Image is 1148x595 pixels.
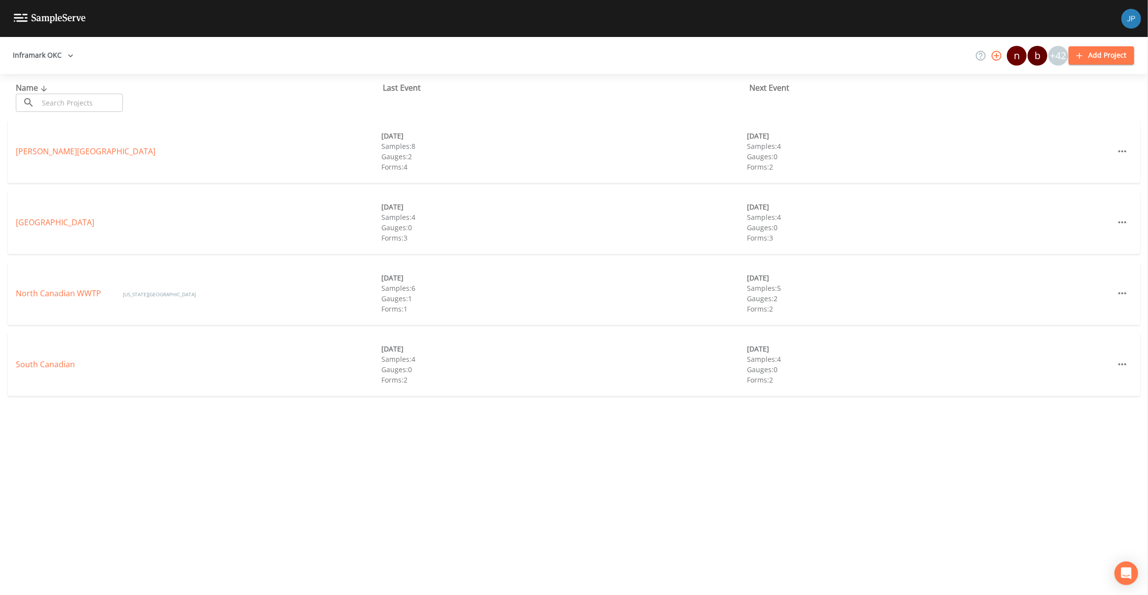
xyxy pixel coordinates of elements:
div: Samples: 4 [381,354,747,364]
div: +42 [1048,46,1068,66]
div: Samples: 4 [747,141,1112,151]
div: Forms: 2 [747,304,1112,314]
div: Samples: 4 [381,212,747,222]
div: [DATE] [381,344,747,354]
div: Samples: 4 [747,354,1112,364]
div: Forms: 3 [747,233,1112,243]
div: Last Event [383,82,750,94]
button: Add Project [1069,46,1134,65]
div: Samples: 4 [747,212,1112,222]
div: Forms: 2 [747,375,1112,385]
div: b [1028,46,1047,66]
div: nicholas.wilson@inframark.com [1006,46,1027,66]
div: Samples: 5 [747,283,1112,293]
div: Forms: 2 [381,375,747,385]
a: [PERSON_NAME][GEOGRAPHIC_DATA] [16,146,155,157]
button: Inframark OKC [9,46,77,65]
div: Gauges: 0 [747,364,1112,375]
span: Name [16,82,50,93]
div: Gauges: 0 [747,222,1112,233]
div: Forms: 2 [747,162,1112,172]
div: Gauges: 0 [381,222,747,233]
div: Gauges: 0 [381,364,747,375]
div: n [1007,46,1027,66]
span: [US_STATE][GEOGRAPHIC_DATA] [123,291,196,298]
div: [DATE] [747,273,1112,283]
a: North Canadian WWTP [16,288,103,299]
div: [DATE] [747,344,1112,354]
div: [DATE] [381,273,747,283]
div: Forms: 4 [381,162,747,172]
div: [DATE] [381,202,747,212]
div: Gauges: 1 [381,293,747,304]
div: Samples: 6 [381,283,747,293]
div: [DATE] [381,131,747,141]
div: Forms: 3 [381,233,747,243]
div: Forms: 1 [381,304,747,314]
div: [DATE] [747,131,1112,141]
div: Gauges: 2 [747,293,1112,304]
div: Gauges: 0 [747,151,1112,162]
div: Gauges: 2 [381,151,747,162]
div: bturner@inframark.com [1027,46,1048,66]
div: [DATE] [747,202,1112,212]
div: Samples: 8 [381,141,747,151]
img: 41241ef155101aa6d92a04480b0d0000 [1121,9,1141,29]
a: [GEOGRAPHIC_DATA] [16,217,94,228]
img: logo [14,14,86,23]
input: Search Projects [38,94,123,112]
div: Open Intercom Messenger [1114,561,1138,585]
a: South Canadian [16,359,75,370]
div: Next Event [749,82,1116,94]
